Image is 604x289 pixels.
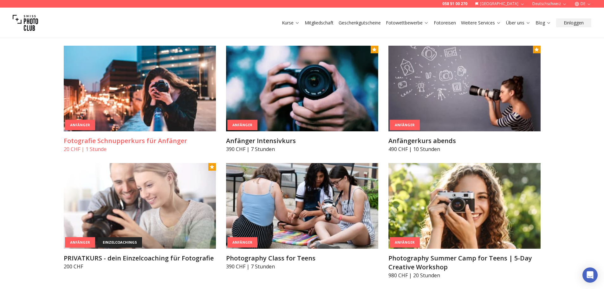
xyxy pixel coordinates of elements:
a: PRIVATKURS - dein Einzelcoaching für FotografieAnfängereinzelcoachingsPRIVATKURS - dein Einzelcoa... [64,163,216,270]
a: Fotowettbewerbe [386,20,429,26]
img: PRIVATKURS - dein Einzelcoaching für Fotografie [64,163,216,249]
p: 390 CHF | 7 Stunden [226,145,378,153]
img: Photography Class for Teens [226,163,378,249]
p: 390 CHF | 7 Stunden [226,263,378,270]
img: Anfänger Intensivkurs [226,46,378,131]
p: 20 CHF | 1 Stunde [64,145,216,153]
a: Anfänger IntensivkursAnfängerAnfänger Intensivkurs390 CHF | 7 Stunden [226,46,378,153]
div: Anfänger [65,120,95,130]
h3: Fotografie Schnupperkurs für Anfänger [64,136,216,145]
p: 980 CHF | 20 Stunden [388,272,541,279]
button: Fotoreisen [431,18,458,27]
button: Kurse [279,18,302,27]
img: Photography Summer Camp for Teens | 5-Day Creative Workshop [388,163,541,249]
button: Geschenkgutscheine [336,18,383,27]
a: Über uns [506,20,530,26]
div: einzelcoachings [98,237,142,248]
a: Blog [536,20,551,26]
button: Einloggen [556,18,591,27]
button: Mitgliedschaft [302,18,336,27]
p: 490 CHF | 10 Stunden [388,145,541,153]
img: Anfängerkurs abends [388,46,541,131]
a: Weitere Services [461,20,501,26]
a: Fotografie Schnupperkurs für AnfängerAnfängerFotografie Schnupperkurs für Anfänger20 CHF | 1 Stunde [64,46,216,153]
div: Anfänger [227,237,257,248]
div: Anfänger [390,237,420,248]
p: 200 CHF [64,263,216,270]
img: Fotografie Schnupperkurs für Anfänger [64,46,216,131]
h3: PRIVATKURS - dein Einzelcoaching für Fotografie [64,254,216,263]
button: Fotowettbewerbe [383,18,431,27]
a: Anfängerkurs abendsAnfängerAnfängerkurs abends490 CHF | 10 Stunden [388,46,541,153]
h3: Photography Class for Teens [226,254,378,263]
div: Anfänger [65,237,95,248]
a: 058 51 00 270 [442,1,467,6]
a: Geschenkgutscheine [339,20,381,26]
h3: Anfängerkurs abends [388,136,541,145]
button: Weitere Services [458,18,503,27]
a: Photography Summer Camp for Teens | 5-Day Creative WorkshopAnfängerPhotography Summer Camp for Te... [388,163,541,279]
button: Über uns [503,18,533,27]
a: Kurse [282,20,300,26]
h3: Photography Summer Camp for Teens | 5-Day Creative Workshop [388,254,541,272]
a: Photography Class for TeensAnfängerPhotography Class for Teens390 CHF | 7 Stunden [226,163,378,270]
a: Fotoreisen [434,20,456,26]
a: Mitgliedschaft [305,20,334,26]
h3: Anfänger Intensivkurs [226,136,378,145]
button: Blog [533,18,554,27]
img: Swiss photo club [13,10,38,36]
div: Anfänger [227,120,257,130]
div: Anfänger [390,120,420,130]
div: Open Intercom Messenger [582,267,598,283]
